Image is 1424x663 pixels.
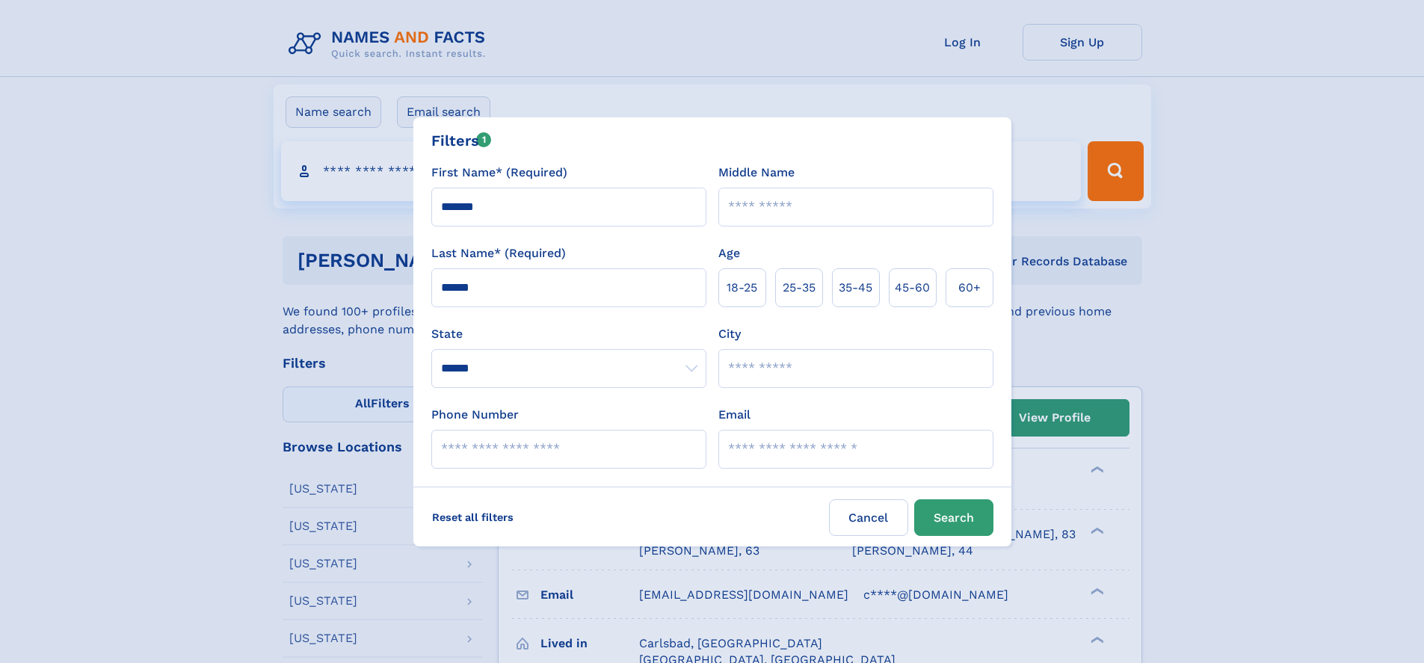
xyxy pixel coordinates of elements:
[718,325,741,343] label: City
[431,325,706,343] label: State
[431,244,566,262] label: Last Name* (Required)
[839,279,872,297] span: 35‑45
[718,406,750,424] label: Email
[958,279,981,297] span: 60+
[718,244,740,262] label: Age
[431,406,519,424] label: Phone Number
[914,499,993,536] button: Search
[422,499,523,535] label: Reset all filters
[727,279,757,297] span: 18‑25
[783,279,816,297] span: 25‑35
[895,279,930,297] span: 45‑60
[829,499,908,536] label: Cancel
[718,164,795,182] label: Middle Name
[431,129,492,152] div: Filters
[431,164,567,182] label: First Name* (Required)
